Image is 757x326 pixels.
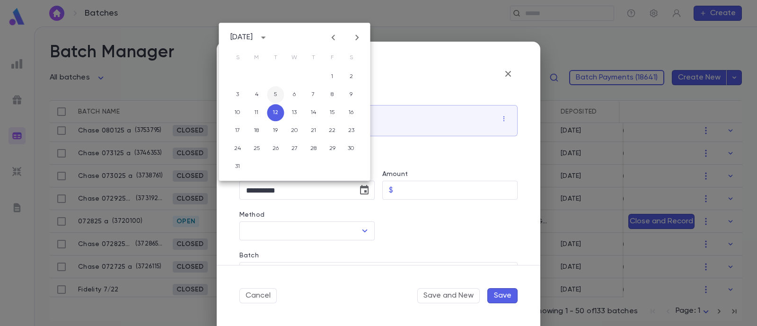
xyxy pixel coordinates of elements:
[343,122,360,139] button: 23
[305,122,322,139] button: 21
[324,104,341,121] button: 15
[239,288,277,303] button: Cancel
[326,30,341,45] button: Previous month
[324,140,341,157] button: 29
[267,86,284,103] button: 5
[239,95,518,102] label: Account
[343,86,360,103] button: 9
[343,104,360,121] button: 16
[229,158,246,175] button: 31
[248,140,265,157] button: 25
[417,288,480,303] button: Save and New
[229,86,246,103] button: 3
[343,140,360,157] button: 30
[248,86,265,103] button: 4
[305,48,322,67] span: Thursday
[239,252,259,259] label: Batch
[267,48,284,67] span: Tuesday
[230,33,253,42] div: [DATE]
[255,30,271,45] button: calendar view is open, switch to year view
[267,104,284,121] button: 12
[229,140,246,157] button: 24
[286,122,303,139] button: 20
[343,68,360,85] button: 2
[229,104,246,121] button: 10
[324,48,341,67] span: Friday
[358,224,371,238] button: Open
[229,48,246,67] span: Sunday
[382,170,408,178] label: Amount
[305,140,322,157] button: 28
[324,68,341,85] button: 1
[487,288,518,303] button: Save
[286,140,303,157] button: 27
[229,122,246,139] button: 17
[248,48,265,67] span: Monday
[286,86,303,103] button: 6
[286,48,303,67] span: Wednesday
[248,104,265,121] button: 11
[267,140,284,157] button: 26
[389,185,393,195] p: $
[343,48,360,67] span: Saturday
[350,30,365,45] button: Next month
[305,86,322,103] button: 7
[239,211,264,219] label: Method
[324,122,341,139] button: 22
[267,122,284,139] button: 19
[355,181,374,200] button: Choose date, selected date is Aug 12, 2025
[248,122,265,139] button: 18
[305,104,322,121] button: 14
[324,86,341,103] button: 8
[286,104,303,121] button: 13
